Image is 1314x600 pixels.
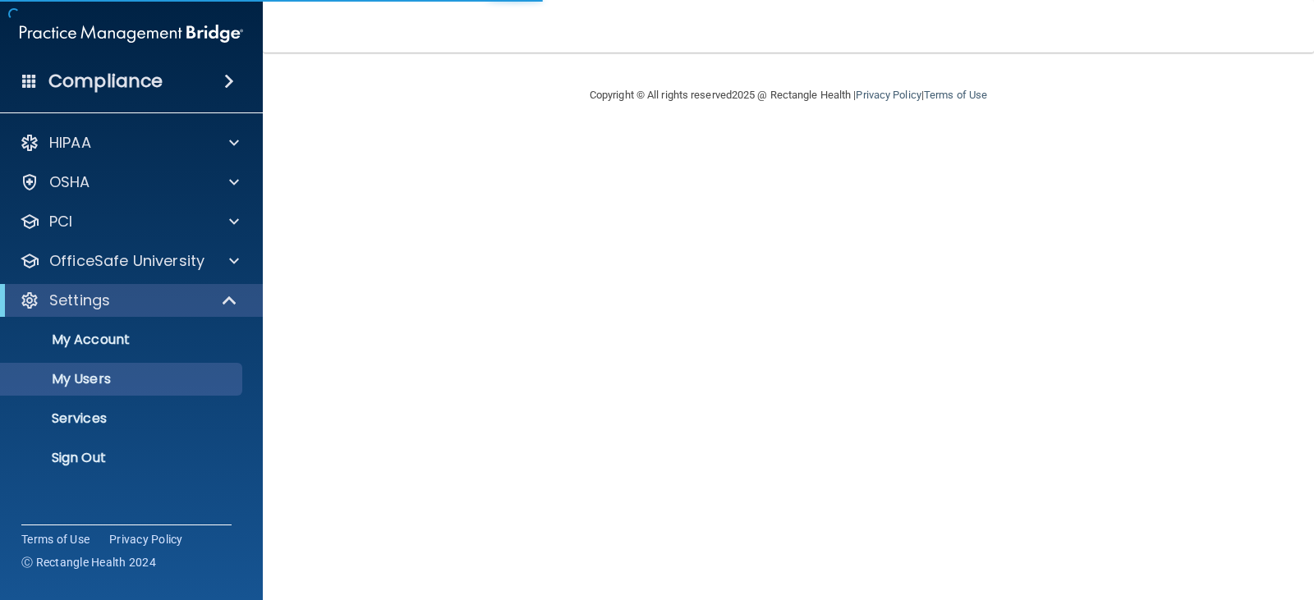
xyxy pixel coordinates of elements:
p: My Account [11,332,235,348]
div: Copyright © All rights reserved 2025 @ Rectangle Health | | [489,69,1088,121]
p: HIPAA [49,133,91,153]
a: OfficeSafe University [20,251,239,271]
p: OSHA [49,172,90,192]
p: My Users [11,371,235,387]
a: Terms of Use [21,531,90,547]
p: OfficeSafe University [49,251,204,271]
a: OSHA [20,172,239,192]
a: Settings [20,291,238,310]
a: PCI [20,212,239,231]
a: HIPAA [20,133,239,153]
p: Sign Out [11,450,235,466]
span: Ⓒ Rectangle Health 2024 [21,554,156,570]
p: Settings [49,291,110,310]
a: Privacy Policy [856,89,921,101]
h4: Compliance [48,70,163,93]
p: PCI [49,212,72,231]
p: Services [11,410,235,427]
a: Terms of Use [924,89,987,101]
a: Privacy Policy [109,531,183,547]
img: PMB logo [20,17,243,50]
